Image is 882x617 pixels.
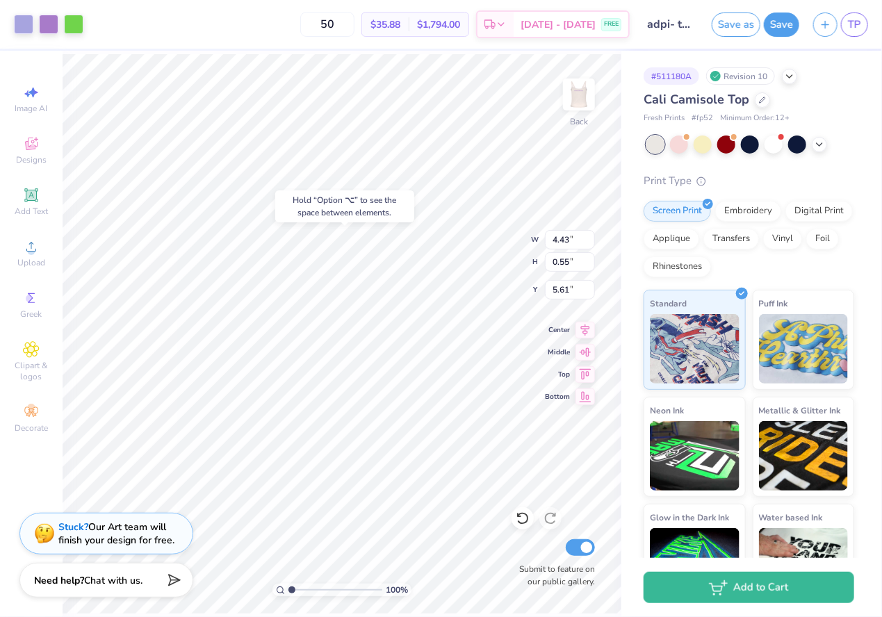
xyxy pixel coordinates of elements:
[841,13,868,37] a: TP
[650,528,740,598] img: Glow in the Dark Ink
[644,91,749,108] span: Cali Camisole Top
[644,201,711,222] div: Screen Print
[785,201,853,222] div: Digital Print
[720,113,790,124] span: Minimum Order: 12 +
[300,12,354,37] input: – –
[15,206,48,217] span: Add Text
[703,229,759,249] div: Transfers
[545,392,570,402] span: Bottom
[545,370,570,379] span: Top
[650,296,687,311] span: Standard
[275,190,414,222] div: Hold “Option ⌥” to see the space between elements.
[16,154,47,165] span: Designs
[545,325,570,335] span: Center
[417,17,460,32] span: $1,794.00
[692,113,713,124] span: # fp52
[7,360,56,382] span: Clipart & logos
[17,257,45,268] span: Upload
[764,13,799,37] button: Save
[15,103,48,114] span: Image AI
[759,296,788,311] span: Puff Ink
[650,403,684,418] span: Neon Ink
[644,67,699,85] div: # 511180A
[848,17,861,33] span: TP
[763,229,802,249] div: Vinyl
[650,314,740,384] img: Standard
[34,574,84,587] strong: Need help?
[806,229,839,249] div: Foil
[644,113,685,124] span: Fresh Prints
[715,201,781,222] div: Embroidery
[759,421,849,491] img: Metallic & Glitter Ink
[759,510,823,525] span: Water based Ink
[759,528,849,598] img: Water based Ink
[21,308,42,320] span: Greek
[604,19,619,29] span: FREE
[644,572,854,603] button: Add to Cart
[58,520,174,547] div: Our Art team will finish your design for free.
[565,81,593,108] img: Back
[650,510,729,525] span: Glow in the Dark Ink
[386,584,408,596] span: 100 %
[712,13,760,37] button: Save as
[644,256,711,277] div: Rhinestones
[759,314,849,384] img: Puff Ink
[650,421,740,491] img: Neon Ink
[637,10,705,38] input: Untitled Design
[706,67,775,85] div: Revision 10
[370,17,400,32] span: $35.88
[84,574,142,587] span: Chat with us.
[15,422,48,434] span: Decorate
[545,347,570,357] span: Middle
[644,173,854,189] div: Print Type
[759,403,841,418] span: Metallic & Glitter Ink
[570,115,588,128] div: Back
[644,229,699,249] div: Applique
[521,17,596,32] span: [DATE] - [DATE]
[512,563,595,588] label: Submit to feature on our public gallery.
[58,520,88,534] strong: Stuck?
